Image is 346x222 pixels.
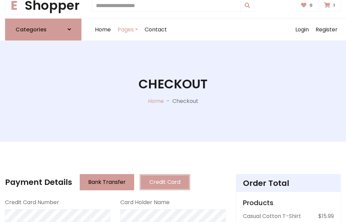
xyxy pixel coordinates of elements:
[243,178,334,188] h4: Order Total
[5,198,59,206] label: Credit Card Number
[139,77,207,92] h1: Checkout
[148,97,164,105] a: Home
[164,97,172,105] p: -
[80,174,134,190] button: Bank Transfer
[292,19,312,40] a: Login
[318,212,334,220] p: $15.99
[331,2,337,8] span: 1
[16,26,47,33] h6: Categories
[120,198,170,206] label: Card Holder Name
[172,97,198,105] p: Checkout
[312,19,341,40] a: Register
[5,19,81,40] a: Categories
[114,19,141,40] a: Pages
[92,19,114,40] a: Home
[243,212,301,220] p: Casual Cotton T-Shirt
[5,177,72,187] h4: Payment Details
[308,2,314,8] span: 0
[141,19,170,40] a: Contact
[243,199,334,207] h5: Products
[140,174,190,190] button: Credit Card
